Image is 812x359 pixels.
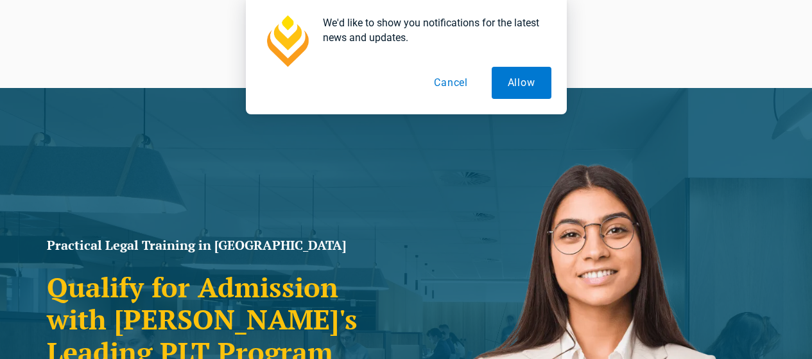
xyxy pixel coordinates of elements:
[418,67,484,99] button: Cancel
[313,15,551,45] div: We'd like to show you notifications for the latest news and updates.
[492,67,551,99] button: Allow
[47,239,400,252] h1: Practical Legal Training in [GEOGRAPHIC_DATA]
[261,15,313,67] img: notification icon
